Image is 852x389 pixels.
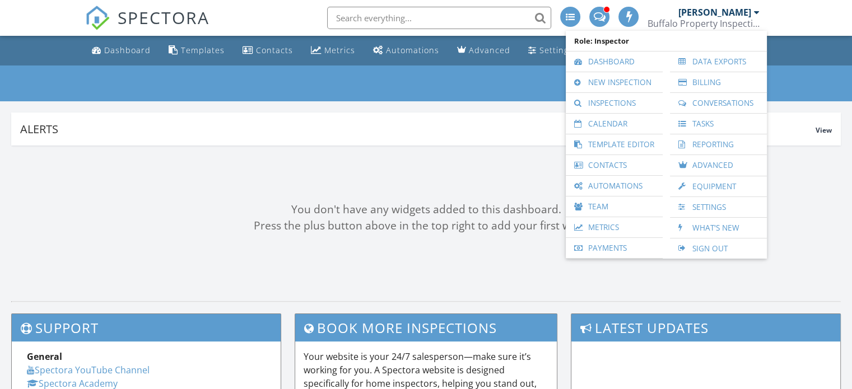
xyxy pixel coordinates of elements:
[295,314,557,341] h3: Book More Inspections
[571,238,657,258] a: Payments
[27,364,150,376] a: Spectora YouTube Channel
[11,201,841,218] div: You don't have any widgets added to this dashboard.
[181,45,225,55] div: Templates
[571,51,657,72] a: Dashboard
[676,93,761,113] a: Conversations
[571,196,657,217] a: Team
[571,155,657,175] a: Contacts
[386,45,439,55] div: Automations
[469,45,510,55] div: Advanced
[676,114,761,134] a: Tasks
[118,6,209,29] span: SPECTORA
[85,15,209,39] a: SPECTORA
[571,176,657,196] a: Automations
[539,45,573,55] div: Settings
[676,51,761,72] a: Data Exports
[20,121,816,137] div: Alerts
[676,134,761,154] a: Reporting
[648,18,760,29] div: Buffalo Property Inspections
[238,40,297,61] a: Contacts
[453,40,515,61] a: Advanced
[676,238,761,259] a: Sign Out
[816,125,832,135] span: View
[12,314,281,341] h3: Support
[164,40,229,61] a: Templates
[369,40,444,61] a: Automations (Advanced)
[11,218,841,234] div: Press the plus button above in the top right to add your first widget.
[571,314,840,341] h3: Latest Updates
[571,217,657,237] a: Metrics
[676,197,761,217] a: Settings
[87,40,155,61] a: Dashboard
[676,155,761,176] a: Advanced
[327,7,551,29] input: Search everything...
[571,31,761,51] span: Role: Inspector
[678,7,751,18] div: [PERSON_NAME]
[676,72,761,92] a: Billing
[571,114,657,134] a: Calendar
[306,40,360,61] a: Metrics
[27,350,62,363] strong: General
[524,40,578,61] a: Settings
[676,218,761,238] a: What's New
[571,72,657,92] a: New Inspection
[571,93,657,113] a: Inspections
[85,6,110,30] img: The Best Home Inspection Software - Spectora
[324,45,355,55] div: Metrics
[571,134,657,154] a: Template Editor
[676,176,761,196] a: Equipment
[256,45,293,55] div: Contacts
[104,45,151,55] div: Dashboard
